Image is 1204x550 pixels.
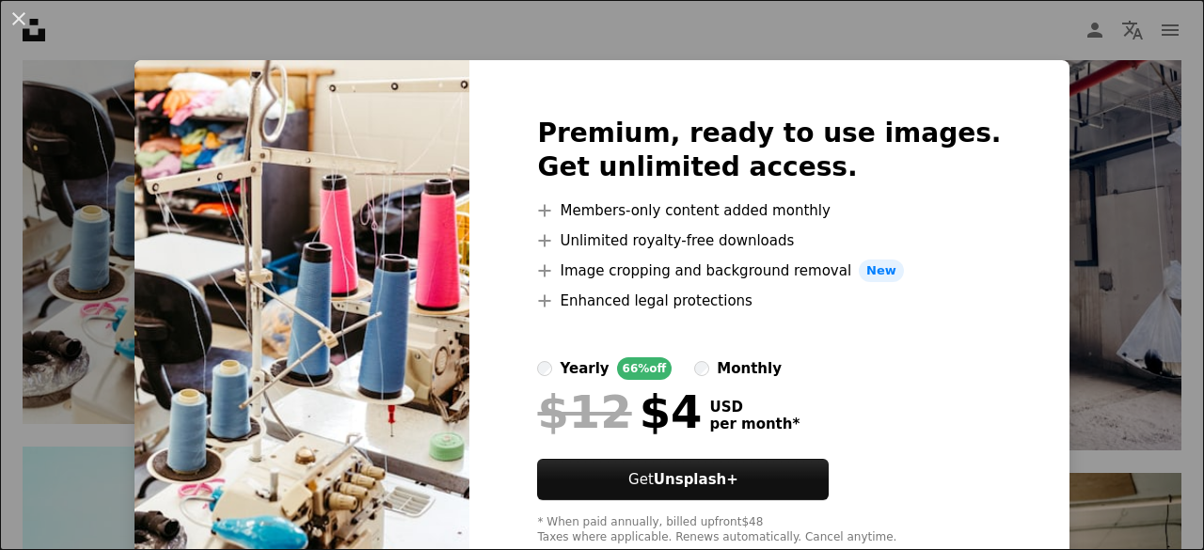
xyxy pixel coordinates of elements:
div: 66% off [617,357,673,380]
div: * When paid annually, billed upfront $48 Taxes where applicable. Renews automatically. Cancel any... [537,515,1001,545]
li: Enhanced legal protections [537,290,1001,312]
div: $4 [537,387,702,436]
span: New [859,259,904,282]
h2: Premium, ready to use images. Get unlimited access. [537,117,1001,184]
input: yearly66%off [537,361,552,376]
li: Unlimited royalty-free downloads [537,229,1001,252]
span: USD [709,399,800,416]
strong: Unsplash+ [654,471,738,488]
li: Image cropping and background removal [537,259,1001,282]
span: per month * [709,416,800,432]
div: monthly [717,357,782,380]
div: yearly [560,357,609,380]
li: Members-only content added monthly [537,199,1001,222]
button: GetUnsplash+ [537,459,829,500]
span: $12 [537,387,631,436]
input: monthly [694,361,709,376]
